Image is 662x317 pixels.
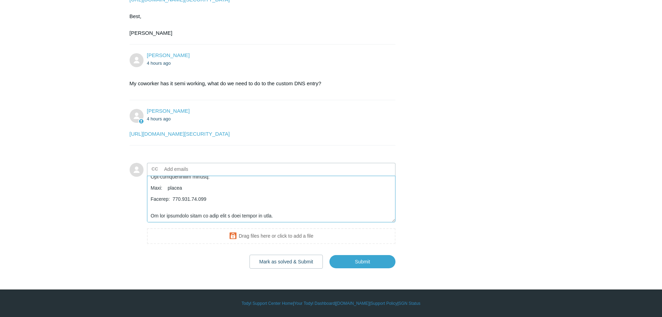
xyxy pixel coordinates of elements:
a: [URL][DOMAIN_NAME][SECURITY_DATA] [130,131,230,137]
span: Nick Boggs [147,52,190,58]
a: Todyl Support Center Home [242,300,293,307]
input: Submit [329,255,395,268]
a: Support Policy [370,300,397,307]
label: CC [152,164,158,174]
a: [PERSON_NAME] [147,108,190,114]
time: 09/10/2025, 11:08 [147,61,171,66]
a: SGN Status [399,300,420,307]
input: Add emails [162,164,236,174]
textarea: Add your reply [147,176,396,223]
a: [DOMAIN_NAME] [336,300,369,307]
div: | | | | [130,300,533,307]
p: My coworker has it semi working, what do we need to do to the custom DNS entry? [130,79,389,88]
a: Your Todyl Dashboard [294,300,335,307]
button: Mark as solved & Submit [250,255,323,269]
span: Kris Haire [147,108,190,114]
time: 09/10/2025, 11:20 [147,116,171,121]
a: [PERSON_NAME] [147,52,190,58]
